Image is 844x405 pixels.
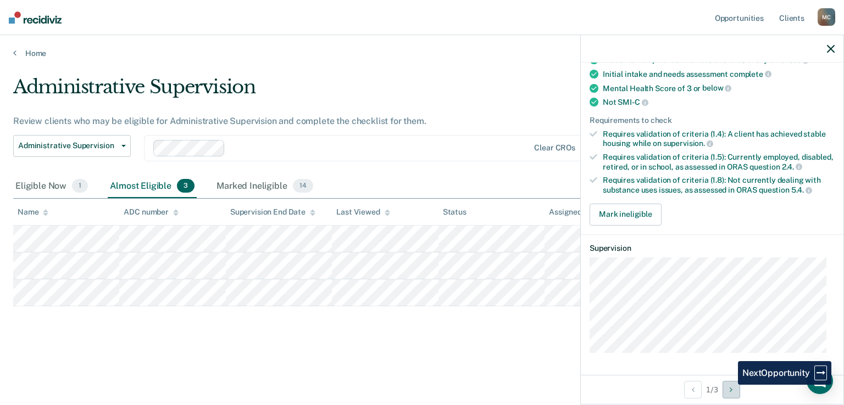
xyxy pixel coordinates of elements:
[723,381,740,398] button: Next Opportunity
[590,244,835,253] dt: Supervision
[603,83,835,93] div: Mental Health Score of 3 or
[603,69,835,79] div: Initial intake and needs assessment
[293,179,313,193] span: 14
[336,207,390,217] div: Last Viewed
[214,175,315,199] div: Marked Ineligible
[663,139,713,148] span: supervision.
[818,8,835,26] div: M C
[124,207,179,217] div: ADC number
[13,76,646,107] div: Administrative Supervision
[9,12,62,24] img: Recidiviz
[443,207,467,217] div: Status
[730,70,771,78] span: complete
[108,175,197,199] div: Almost Eligible
[72,179,88,193] span: 1
[618,98,648,106] span: SMI-C
[18,141,117,150] span: Administrative Supervision
[782,162,802,171] span: 2.4.
[684,381,702,398] button: Previous Opportunity
[581,375,843,404] div: 1 / 3
[603,176,835,194] div: Requires validation of criteria (1.8): Not currently dealing with substance uses issues, as asses...
[603,97,835,107] div: Not
[230,207,315,217] div: Supervision End Date
[603,153,835,171] div: Requires validation of criteria (1.5): Currently employed, disabled, retired, or in school, as as...
[177,179,195,193] span: 3
[534,143,575,153] div: Clear CROs
[603,130,835,148] div: Requires validation of criteria (1.4): A client has achieved stable housing while on
[702,83,731,92] span: below
[807,368,833,394] div: Open Intercom Messenger
[13,116,646,126] div: Review clients who may be eligible for Administrative Supervision and complete the checklist for ...
[18,207,48,217] div: Name
[590,204,662,226] button: Mark ineligible
[13,175,90,199] div: Eligible Now
[13,48,831,58] a: Home
[590,116,835,125] div: Requirements to check
[549,207,601,217] div: Assigned to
